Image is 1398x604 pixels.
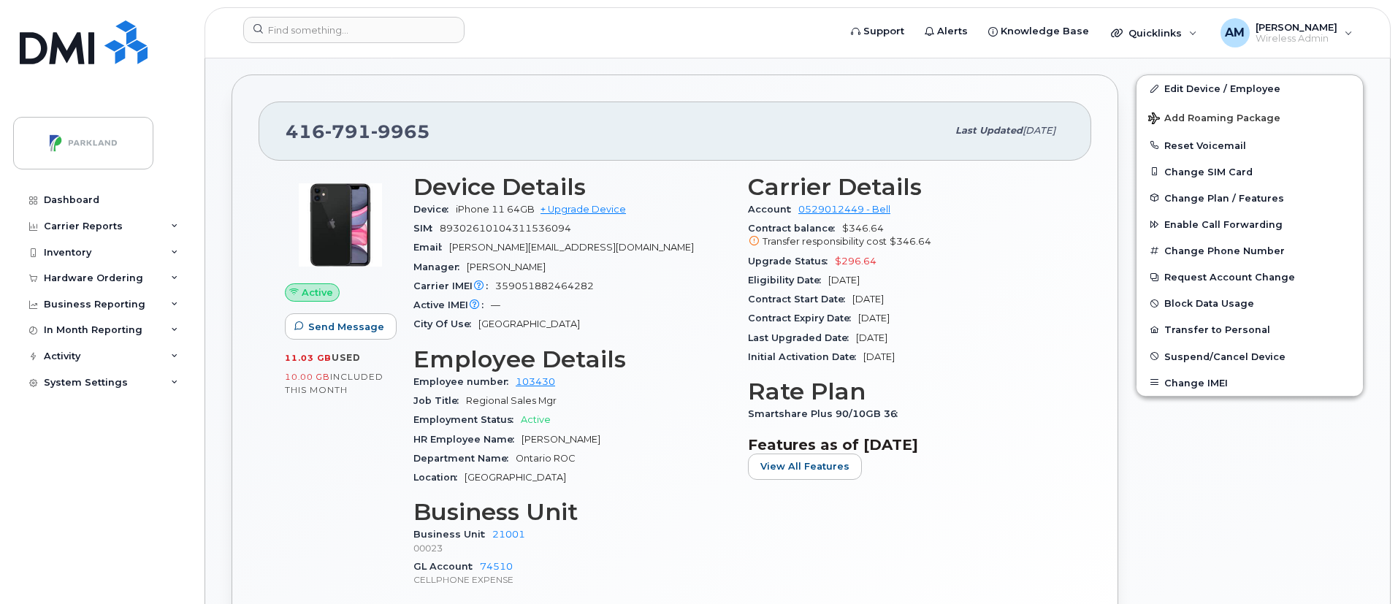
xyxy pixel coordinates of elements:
span: Carrier IMEI [413,280,495,291]
span: [PERSON_NAME] [467,261,546,272]
button: Send Message [285,313,397,340]
button: Request Account Change [1137,264,1363,290]
span: Department Name [413,453,516,464]
span: Active [521,414,551,425]
button: Change IMEI [1137,370,1363,396]
span: [GEOGRAPHIC_DATA] [465,472,566,483]
span: 89302610104311536094 [440,223,571,234]
span: Contract Expiry Date [748,313,858,324]
span: Upgrade Status [748,256,835,267]
span: Quicklinks [1128,27,1182,39]
span: Location [413,472,465,483]
button: Change SIM Card [1137,158,1363,185]
span: 416 [286,121,430,142]
button: View All Features [748,454,862,480]
span: Change Plan / Features [1164,192,1284,203]
span: Initial Activation Date [748,351,863,362]
h3: Rate Plan [748,378,1065,405]
p: CELLPHONE EXPENSE [413,573,730,586]
span: [DATE] [856,332,887,343]
span: Business Unit [413,529,492,540]
a: Edit Device / Employee [1137,75,1363,102]
input: Find something... [243,17,465,43]
span: Alerts [937,24,968,39]
span: Ontario ROC [516,453,576,464]
span: — [491,299,500,310]
a: Knowledge Base [978,17,1099,46]
span: included this month [285,371,383,395]
span: iPhone 11 64GB [456,204,535,215]
button: Change Plan / Features [1137,185,1363,211]
span: SIM [413,223,440,234]
span: Contract balance [748,223,842,234]
span: 9965 [371,121,430,142]
span: GL Account [413,561,480,572]
span: Email [413,242,449,253]
span: [DATE] [828,275,860,286]
a: Support [841,17,914,46]
span: Account [748,204,798,215]
span: used [332,352,361,363]
div: Athira Mani [1210,18,1363,47]
p: 00023 [413,542,730,554]
span: Add Roaming Package [1148,112,1280,126]
button: Enable Call Forwarding [1137,211,1363,237]
h3: Carrier Details [748,174,1065,200]
h3: Business Unit [413,499,730,525]
span: Smartshare Plus 90/10GB 36 [748,408,905,419]
div: Quicklinks [1101,18,1207,47]
span: 791 [325,121,371,142]
button: Reset Voicemail [1137,132,1363,158]
button: Suspend/Cancel Device [1137,343,1363,370]
button: Add Roaming Package [1137,102,1363,132]
span: [GEOGRAPHIC_DATA] [478,318,580,329]
span: AM [1225,24,1245,42]
img: iPhone_11.jpg [297,181,384,269]
span: Last Upgraded Date [748,332,856,343]
span: Active IMEI [413,299,491,310]
a: 21001 [492,529,525,540]
button: Block Data Usage [1137,290,1363,316]
span: 11.03 GB [285,353,332,363]
span: Employee number [413,376,516,387]
span: 359051882464282 [495,280,594,291]
span: $346.64 [748,223,1065,249]
a: Alerts [914,17,978,46]
a: 0529012449 - Bell [798,204,890,215]
span: Active [302,286,333,299]
a: 74510 [480,561,513,572]
span: Enable Call Forwarding [1164,219,1283,230]
span: Job Title [413,395,466,406]
span: Suspend/Cancel Device [1164,351,1286,362]
span: Transfer responsibility cost [763,236,887,247]
span: Contract Start Date [748,294,852,305]
a: 103430 [516,376,555,387]
span: Wireless Admin [1256,33,1337,45]
span: Employment Status [413,414,521,425]
span: [DATE] [863,351,895,362]
span: $296.64 [835,256,876,267]
h3: Features as of [DATE] [748,436,1065,454]
span: [PERSON_NAME][EMAIL_ADDRESS][DOMAIN_NAME] [449,242,694,253]
h3: Device Details [413,174,730,200]
button: Change Phone Number [1137,237,1363,264]
span: $346.64 [890,236,931,247]
span: View All Features [760,459,849,473]
a: + Upgrade Device [541,204,626,215]
span: Device [413,204,456,215]
span: [DATE] [1023,125,1055,136]
span: [DATE] [858,313,890,324]
span: Manager [413,261,467,272]
span: Support [863,24,904,39]
span: Knowledge Base [1001,24,1089,39]
span: [PERSON_NAME] [1256,21,1337,33]
span: City Of Use [413,318,478,329]
span: Send Message [308,320,384,334]
button: Transfer to Personal [1137,316,1363,343]
span: Eligibility Date [748,275,828,286]
span: [PERSON_NAME] [522,434,600,445]
span: Regional Sales Mgr [466,395,557,406]
span: Last updated [955,125,1023,136]
span: 10.00 GB [285,372,330,382]
h3: Employee Details [413,346,730,372]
